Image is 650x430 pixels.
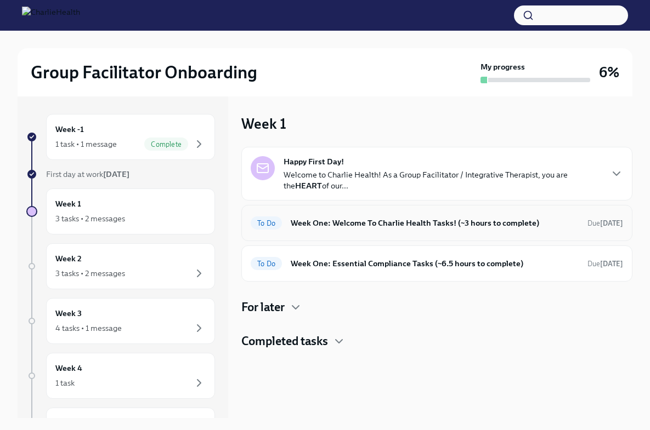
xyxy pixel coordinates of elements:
div: 3 tasks • 2 messages [55,213,125,224]
a: First day at work[DATE] [26,169,215,180]
h2: Group Facilitator Onboarding [31,61,257,83]
span: August 25th, 2025 10:00 [587,218,623,228]
h3: Week 1 [241,114,286,134]
h3: 6% [599,62,619,82]
h6: Week One: Welcome To Charlie Health Tasks! (~3 hours to complete) [291,217,579,229]
div: For later [241,299,632,316]
div: 4 tasks • 1 message [55,323,122,334]
div: 1 task • 1 message [55,139,117,150]
div: 1 task [55,377,75,388]
strong: Happy First Day! [284,156,344,167]
strong: My progress [481,61,525,72]
strong: [DATE] [600,219,623,227]
h6: Week 2 [55,253,82,265]
strong: [DATE] [103,169,129,179]
h6: Week 5 [55,417,82,429]
span: To Do [251,219,282,227]
a: To DoWeek One: Essential Compliance Tasks (~6.5 hours to complete)Due[DATE] [251,255,623,272]
span: Due [587,219,623,227]
span: To Do [251,260,282,268]
h4: Completed tasks [241,333,328,349]
h6: Week -1 [55,123,84,135]
a: Week 13 tasks • 2 messages [26,188,215,234]
a: Week 34 tasks • 1 message [26,298,215,344]
h6: Week 1 [55,198,81,210]
div: 3 tasks • 2 messages [55,268,125,279]
h6: Week One: Essential Compliance Tasks (~6.5 hours to complete) [291,257,579,270]
strong: [DATE] [600,260,623,268]
h6: Week 3 [55,307,82,319]
div: Completed tasks [241,333,632,349]
span: August 25th, 2025 10:00 [587,259,623,269]
h6: Week 4 [55,362,82,374]
span: First day at work [46,169,129,179]
p: Welcome to Charlie Health! As a Group Facilitator / Integrative Therapist, you are the of our... [284,169,601,191]
a: Week -11 task • 1 messageComplete [26,114,215,160]
a: Week 23 tasks • 2 messages [26,243,215,289]
span: Due [587,260,623,268]
strong: HEART [295,181,322,191]
a: Week 41 task [26,353,215,399]
span: Complete [144,140,188,148]
img: CharlieHealth [22,7,80,24]
a: To DoWeek One: Welcome To Charlie Health Tasks! (~3 hours to complete)Due[DATE] [251,214,623,232]
h4: For later [241,299,285,316]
